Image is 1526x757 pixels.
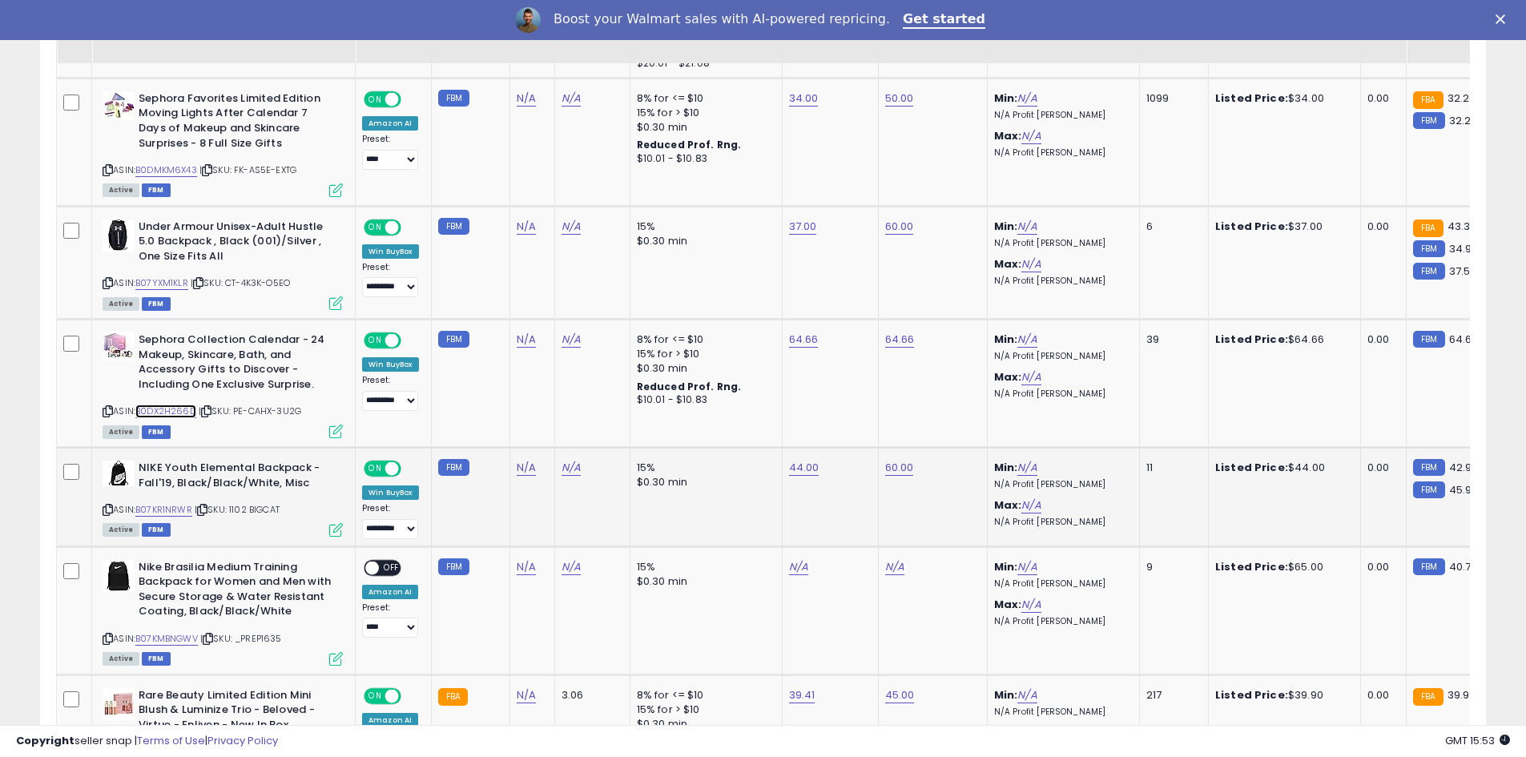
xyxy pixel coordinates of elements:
[994,276,1127,287] p: N/A Profit [PERSON_NAME]
[994,256,1022,272] b: Max:
[399,92,425,106] span: OFF
[139,560,333,623] b: Nike Brasilia Medium Training Backpack for Women and Men with Secure Storage & Water Resistant Co...
[139,461,333,494] b: NIKE Youth Elemental Backpack - Fall'19, Black/Black/White, Misc
[789,559,808,575] a: N/A
[517,460,536,476] a: N/A
[103,461,343,535] div: ASIN:
[399,462,425,476] span: OFF
[362,485,419,500] div: Win BuyBox
[1413,263,1444,280] small: FBM
[994,479,1127,490] p: N/A Profit [PERSON_NAME]
[885,332,915,348] a: 64.66
[438,688,468,706] small: FBA
[994,460,1018,475] b: Min:
[885,219,914,235] a: 60.00
[994,578,1127,590] p: N/A Profit [PERSON_NAME]
[399,220,425,234] span: OFF
[515,7,541,33] img: Profile image for Adrian
[1017,559,1037,575] a: N/A
[789,332,819,348] a: 64.66
[1215,332,1288,347] b: Listed Price:
[135,405,196,418] a: B0DX2H266D
[139,91,333,155] b: Sephora Favorites Limited Edition Moving Lights After Calendar 7 Days of Makeup and Skincare Surp...
[885,559,904,575] a: N/A
[135,503,192,517] a: B07KR1NRWR
[103,560,343,664] div: ASIN:
[438,459,469,476] small: FBM
[142,183,171,197] span: FBM
[1367,688,1394,703] div: 0.00
[365,220,385,234] span: ON
[103,219,343,308] div: ASIN:
[1146,332,1196,347] div: 39
[16,733,74,748] strong: Copyright
[191,276,290,289] span: | SKU: CT-4K3K-O5EO
[1449,241,1479,256] span: 34.99
[994,219,1018,234] b: Min:
[362,602,419,638] div: Preset:
[637,560,770,574] div: 15%
[1021,369,1041,385] a: N/A
[1215,461,1348,475] div: $44.00
[562,559,581,575] a: N/A
[103,688,135,720] img: 41Guay0giSL._SL40_.jpg
[1413,240,1444,257] small: FBM
[637,332,770,347] div: 8% for <= $10
[885,91,914,107] a: 50.00
[637,347,770,361] div: 15% for > $10
[637,475,770,489] div: $0.30 min
[1146,461,1196,475] div: 11
[1146,560,1196,574] div: 9
[139,332,333,396] b: Sephora Collection Calendar - 24 Makeup, Skincare, Bath, and Accessory Gifts to Discover - Includ...
[1413,112,1444,129] small: FBM
[637,219,770,234] div: 15%
[103,332,343,437] div: ASIN:
[994,128,1022,143] b: Max:
[1021,497,1041,513] a: N/A
[1146,91,1196,106] div: 1099
[103,91,343,195] div: ASIN:
[1021,256,1041,272] a: N/A
[365,462,385,476] span: ON
[103,332,135,360] img: 51BpUKZe-cL._SL40_.jpg
[994,517,1127,528] p: N/A Profit [PERSON_NAME]
[103,219,135,252] img: 41bQTPlt3KL._SL40_.jpg
[885,460,914,476] a: 60.00
[1215,332,1348,347] div: $64.66
[1413,688,1443,706] small: FBA
[135,276,188,290] a: B07YXM1KLR
[438,331,469,348] small: FBM
[399,689,425,703] span: OFF
[1449,113,1475,128] span: 32.21
[135,163,197,177] a: B0DMKM6X43
[637,393,770,407] div: $10.01 - $10.83
[994,559,1018,574] b: Min:
[438,90,469,107] small: FBM
[554,11,890,27] div: Boost your Walmart sales with AI-powered repricing.
[637,703,770,717] div: 15% for > $10
[142,652,171,666] span: FBM
[103,91,135,120] img: 41lCdAKPKyL._SL40_.jpg
[362,585,418,599] div: Amazon AI
[562,91,581,107] a: N/A
[994,707,1127,718] p: N/A Profit [PERSON_NAME]
[438,558,469,575] small: FBM
[1146,219,1196,234] div: 6
[1413,219,1443,237] small: FBA
[365,334,385,348] span: ON
[517,332,536,348] a: N/A
[1215,91,1288,106] b: Listed Price:
[562,219,581,235] a: N/A
[1445,733,1510,748] span: 2025-09-8 15:53 GMT
[637,574,770,589] div: $0.30 min
[365,92,385,106] span: ON
[517,687,536,703] a: N/A
[16,734,278,749] div: seller snap | |
[1017,332,1037,348] a: N/A
[1447,91,1476,106] span: 32.23
[1413,459,1444,476] small: FBM
[994,91,1018,106] b: Min:
[142,425,171,439] span: FBM
[362,244,419,259] div: Win BuyBox
[1449,264,1478,279] span: 37.54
